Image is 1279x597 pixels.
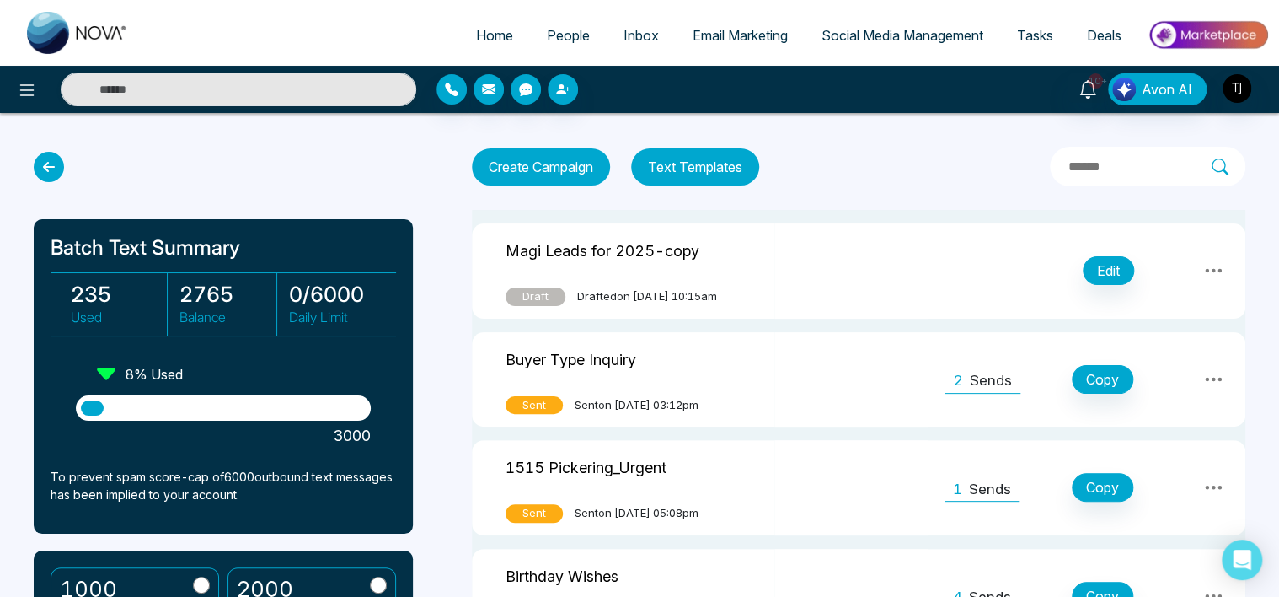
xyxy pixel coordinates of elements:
[547,27,590,44] span: People
[1072,365,1133,394] button: Copy
[51,468,396,503] p: To prevent spam score-cap of 6000 outbound text messages has been implied to your account.
[805,19,1000,51] a: Social Media Management
[472,332,1245,428] tr: Buyer Type InquirySentSenton [DATE] 03:12pm2SendsCopy
[1070,19,1138,51] a: Deals
[1088,73,1103,89] span: 10+
[631,148,759,186] button: Text Templates
[51,236,396,261] h1: Batch Text Summary
[1142,79,1192,99] span: Avon AI
[623,27,659,44] span: Inbox
[472,148,610,186] button: Create Campaign
[76,424,371,447] p: 3000
[1087,27,1121,44] span: Deals
[179,307,276,327] p: Balance
[472,440,1245,535] tr: 1515 Pickering_UrgentSentSenton [DATE] 05:08pm1SendsCopy
[970,370,1012,392] p: Sends
[506,288,565,306] span: Draft
[506,396,563,415] span: Sent
[1083,256,1134,285] button: Edit
[821,27,983,44] span: Social Media Management
[1223,74,1251,103] img: User Avatar
[476,27,513,44] span: Home
[289,282,386,307] h3: 0 / 6000
[1112,78,1136,101] img: Lead Flow
[472,223,1245,319] tr: Magi Leads for 2025-copyDraftDraftedon [DATE] 10:15amEdit
[575,505,698,522] span: Sent on [DATE] 05:08pm
[71,282,167,307] h3: 235
[577,288,717,305] span: Drafted on [DATE] 10:15am
[953,370,963,392] span: 2
[506,562,618,588] p: Birthday Wishes
[1072,473,1133,502] button: Copy
[1147,16,1269,54] img: Market-place.gif
[506,504,563,523] span: Sent
[1222,540,1262,580] div: Open Intercom Messenger
[506,453,666,479] p: 1515 Pickering_Urgent
[1017,27,1053,44] span: Tasks
[179,282,276,307] h3: 2765
[969,479,1011,501] p: Sends
[126,364,183,385] p: 8 % Used
[506,345,636,371] p: Buyer Type Inquiry
[607,19,676,51] a: Inbox
[1000,19,1070,51] a: Tasks
[370,577,387,594] input: 2000$60
[27,12,128,54] img: Nova CRM Logo
[575,397,698,414] span: Sent on [DATE] 03:12pm
[693,27,788,44] span: Email Marketing
[459,19,530,51] a: Home
[289,307,386,327] p: Daily Limit
[1068,73,1108,103] a: 10+
[506,236,699,262] p: Magi Leads for 2025-copy
[1108,73,1207,105] button: Avon AI
[953,479,962,501] span: 1
[193,577,210,594] input: 1000$30
[71,307,167,327] p: Used
[676,19,805,51] a: Email Marketing
[530,19,607,51] a: People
